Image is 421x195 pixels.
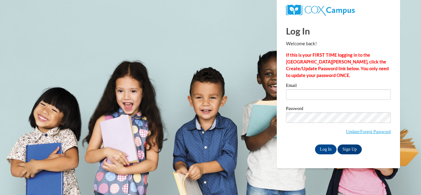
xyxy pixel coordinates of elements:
[286,106,391,112] label: Password
[315,144,337,154] input: Log In
[346,129,391,134] a: Update/Forgot Password
[286,83,391,89] label: Email
[286,40,391,47] p: Welcome back!
[286,5,355,16] img: COX Campus
[286,25,391,37] h1: Log In
[337,144,362,154] a: Sign Up
[286,7,355,12] a: COX Campus
[286,52,389,78] strong: If this is your FIRST TIME logging in to the [GEOGRAPHIC_DATA][PERSON_NAME], click the Create/Upd...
